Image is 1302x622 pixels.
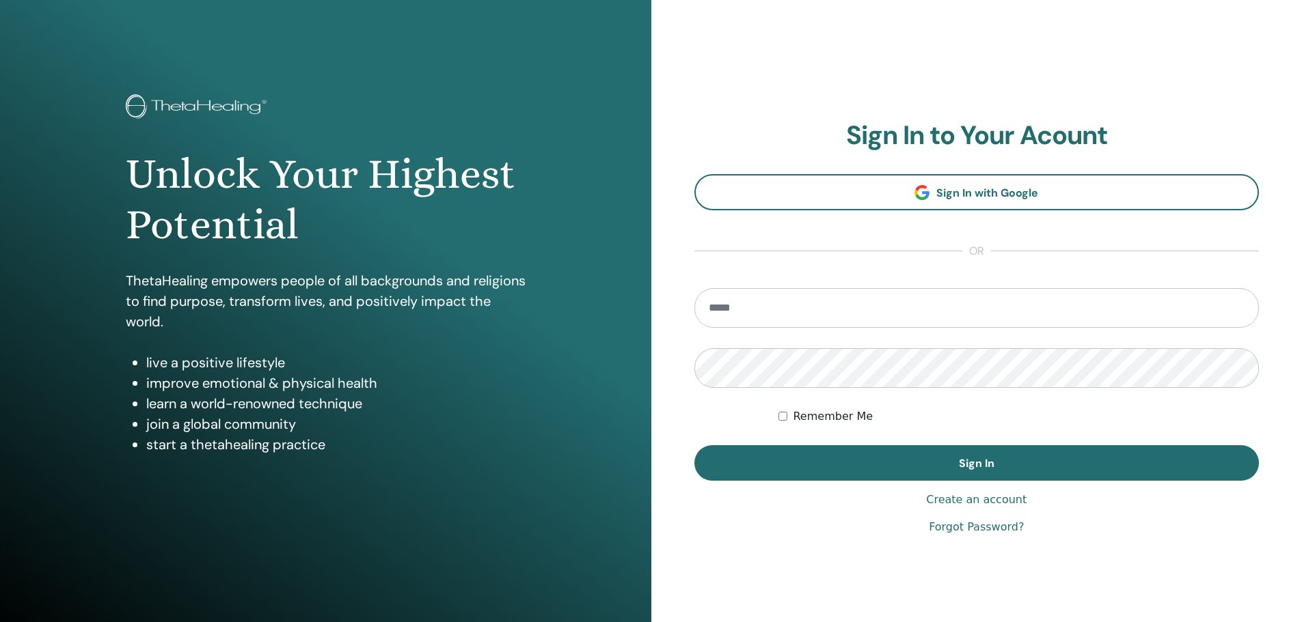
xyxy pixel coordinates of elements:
h1: Unlock Your Highest Potential [126,149,526,251]
span: Sign In with Google [936,186,1038,200]
li: learn a world-renowned technique [146,393,526,414]
h2: Sign In to Your Acount [694,120,1260,152]
span: Sign In [959,456,994,470]
li: join a global community [146,414,526,434]
a: Forgot Password? [929,519,1024,535]
label: Remember Me [793,408,873,425]
li: start a thetahealing practice [146,434,526,455]
li: live a positive lifestyle [146,352,526,373]
button: Sign In [694,445,1260,481]
a: Sign In with Google [694,174,1260,210]
span: or [962,243,991,259]
a: Create an account [926,492,1027,508]
div: Keep me authenticated indefinitely or until I manually logout [778,408,1259,425]
li: improve emotional & physical health [146,373,526,393]
p: ThetaHealing empowers people of all backgrounds and religions to find purpose, transform lives, a... [126,270,526,332]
